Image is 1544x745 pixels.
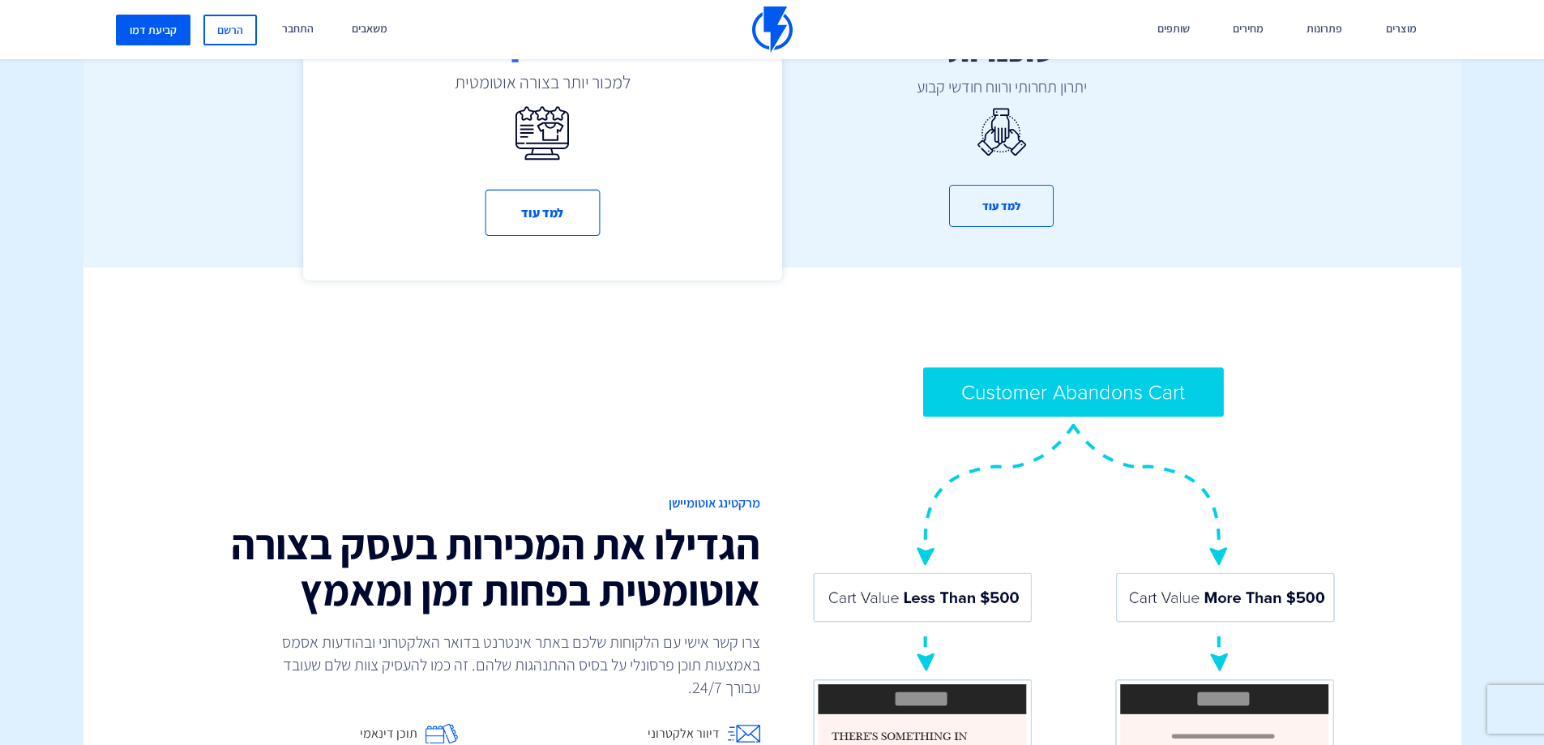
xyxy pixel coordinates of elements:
[181,495,760,513] span: מרקטינג אוטומיישן
[116,15,190,45] a: קביעת דמו
[949,185,1054,227] button: למד עוד
[303,71,781,96] span: למכור יותר בצורה אוטומטית
[203,15,257,45] a: הרשם
[648,725,720,743] span: דיוור אלקטרוני
[274,631,760,699] p: צרו קשר אישי עם הלקוחות שלכם באתר אינטרנט בדואר האלקטרוני ובהודעות אסמס באמצעות תוכן פרסונלי על ב...
[360,725,417,743] span: תוכן דינאמי
[785,32,1220,67] h3: סוכנויות
[181,521,760,614] h2: הגדילו את המכירות בעסק בצורה אוטומטית בפחות זמן ומאמץ
[785,75,1220,99] span: יתרון תחרותי ורווח חודשי קבוע
[303,22,781,61] h3: אתרי איקומרס
[485,190,600,236] button: למד עוד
